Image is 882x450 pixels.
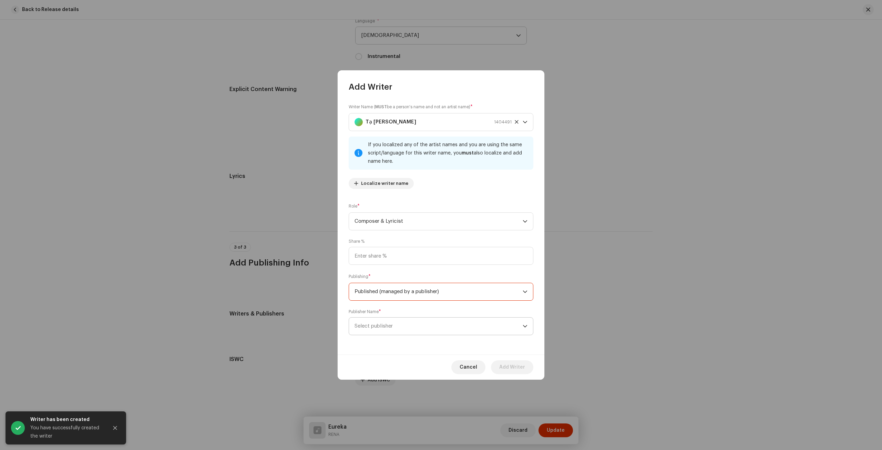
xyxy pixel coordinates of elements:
[349,239,365,244] label: Share %
[108,421,122,435] button: Close
[355,213,523,230] span: Composer & Lyricist
[361,177,408,190] span: Localize writer name
[523,318,527,335] div: dropdown trigger
[366,113,416,131] strong: Tạ [PERSON_NAME]
[494,113,512,131] span: 1404491
[30,424,103,440] div: You have successfully created the writer
[451,360,485,374] button: Cancel
[523,113,527,131] div: dropdown trigger
[30,416,103,424] div: Writer has been created
[355,318,523,335] span: Select publisher
[375,105,387,109] strong: MUST
[462,151,474,156] strong: must
[355,323,393,329] span: Select publisher
[349,273,368,280] small: Publishing
[523,213,527,230] div: dropdown trigger
[349,247,533,265] input: Enter share %
[491,360,533,374] button: Add Writer
[349,103,470,110] small: Writer Name ( be a person's name and not an artist name)
[355,113,523,131] span: Tạ Anh Thắng
[349,309,381,314] label: Publisher Name
[355,283,523,300] span: Published (managed by a publisher)
[460,360,477,374] span: Cancel
[523,283,527,300] div: dropdown trigger
[499,360,525,374] span: Add Writer
[368,141,528,166] div: If you localized any of the artist names and you are using the same script/language for this writ...
[349,178,414,189] button: Localize writer name
[349,203,357,210] small: Role
[349,81,392,92] span: Add Writer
